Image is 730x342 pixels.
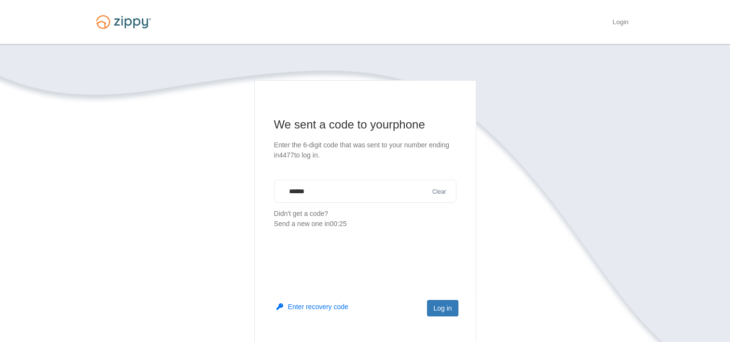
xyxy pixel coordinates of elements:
button: Log in [427,300,458,316]
h1: We sent a code to your phone [274,117,456,132]
img: Logo [90,11,157,33]
p: Enter the 6-digit code that was sent to your number ending in 4477 to log in. [274,140,456,160]
a: Login [612,18,628,28]
p: Didn't get a code? [274,209,456,229]
button: Enter recovery code [276,302,348,312]
button: Clear [429,187,449,197]
div: Send a new one in 00:25 [274,219,456,229]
